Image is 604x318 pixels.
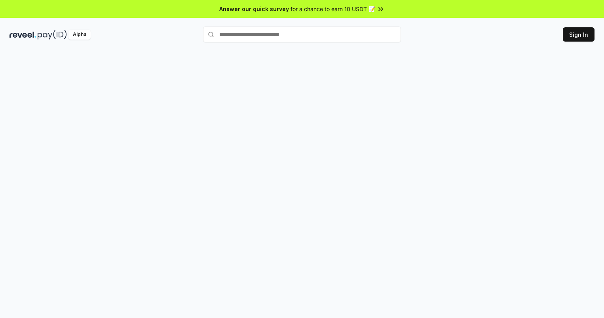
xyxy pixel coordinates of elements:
div: Alpha [68,30,91,40]
img: pay_id [38,30,67,40]
span: Answer our quick survey [219,5,289,13]
button: Sign In [563,27,595,42]
img: reveel_dark [9,30,36,40]
span: for a chance to earn 10 USDT 📝 [291,5,375,13]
